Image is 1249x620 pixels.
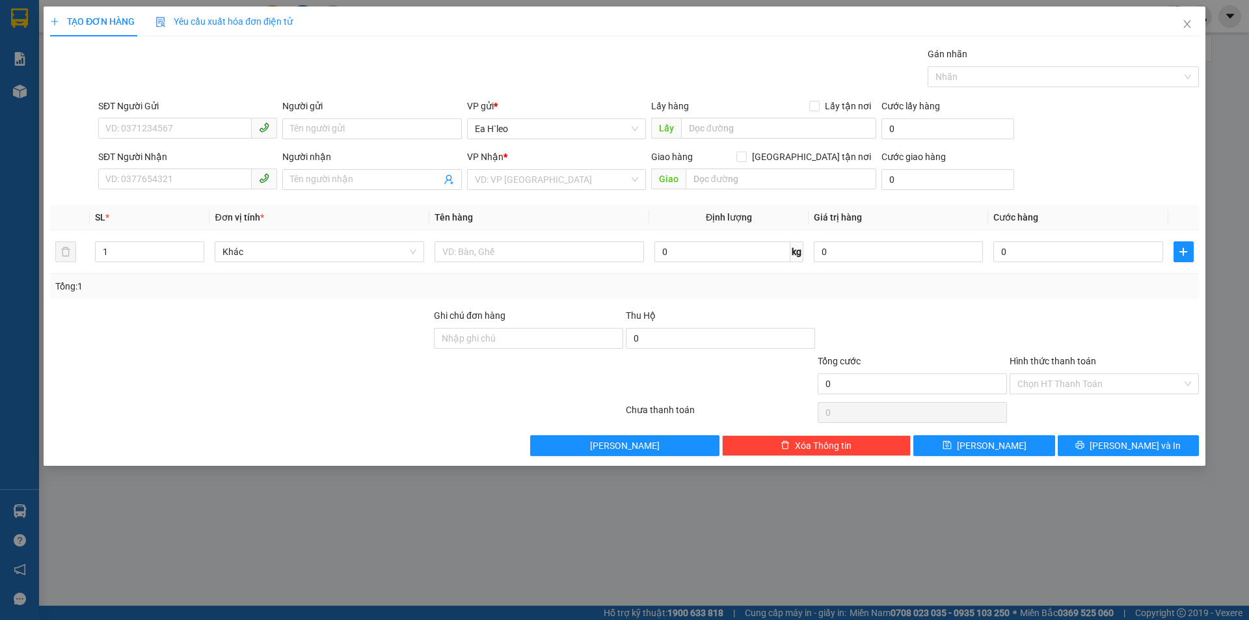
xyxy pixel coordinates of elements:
[95,212,105,222] span: SL
[747,150,876,164] span: [GEOGRAPHIC_DATA] tận nơi
[155,16,293,27] span: Yêu cầu xuất hóa đơn điện tử
[651,152,693,162] span: Giao hàng
[50,16,135,27] span: TẠO ĐƠN HÀNG
[814,212,862,222] span: Giá trị hàng
[435,241,644,262] input: VD: Bàn, Ghế
[957,438,1027,453] span: [PERSON_NAME]
[98,150,277,164] div: SĐT Người Nhận
[1169,7,1205,43] button: Close
[434,328,623,349] input: Ghi chú đơn hàng
[651,101,689,111] span: Lấy hàng
[55,241,76,262] button: delete
[681,118,876,139] input: Dọc đường
[467,152,504,162] span: VP Nhận
[781,440,790,451] span: delete
[444,174,454,185] span: user-add
[467,99,646,113] div: VP gửi
[722,435,911,456] button: deleteXóa Thông tin
[993,212,1038,222] span: Cước hàng
[1058,435,1199,456] button: printer[PERSON_NAME] và In
[818,356,861,366] span: Tổng cước
[820,99,876,113] span: Lấy tận nơi
[686,168,876,189] input: Dọc đường
[259,173,269,183] span: phone
[795,438,852,453] span: Xóa Thông tin
[651,168,686,189] span: Giao
[590,438,660,453] span: [PERSON_NAME]
[624,403,816,425] div: Chưa thanh toán
[282,99,461,113] div: Người gửi
[814,241,983,262] input: 0
[155,17,166,27] img: icon
[434,310,505,321] label: Ghi chú đơn hàng
[1090,438,1181,453] span: [PERSON_NAME] và In
[55,279,482,293] div: Tổng: 1
[50,17,59,26] span: plus
[651,118,681,139] span: Lấy
[1075,440,1084,451] span: printer
[530,435,719,456] button: [PERSON_NAME]
[1174,247,1193,257] span: plus
[881,152,946,162] label: Cước giao hàng
[282,150,461,164] div: Người nhận
[1010,356,1096,366] label: Hình thức thanh toán
[98,99,277,113] div: SĐT Người Gửi
[215,212,263,222] span: Đơn vị tính
[435,212,473,222] span: Tên hàng
[1174,241,1194,262] button: plus
[881,118,1014,139] input: Cước lấy hàng
[706,212,752,222] span: Định lượng
[790,241,803,262] span: kg
[928,49,967,59] label: Gán nhãn
[222,242,416,262] span: Khác
[475,119,638,139] span: Ea H`leo
[259,122,269,133] span: phone
[881,169,1014,190] input: Cước giao hàng
[913,435,1054,456] button: save[PERSON_NAME]
[626,310,656,321] span: Thu Hộ
[881,101,940,111] label: Cước lấy hàng
[943,440,952,451] span: save
[1182,19,1192,29] span: close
